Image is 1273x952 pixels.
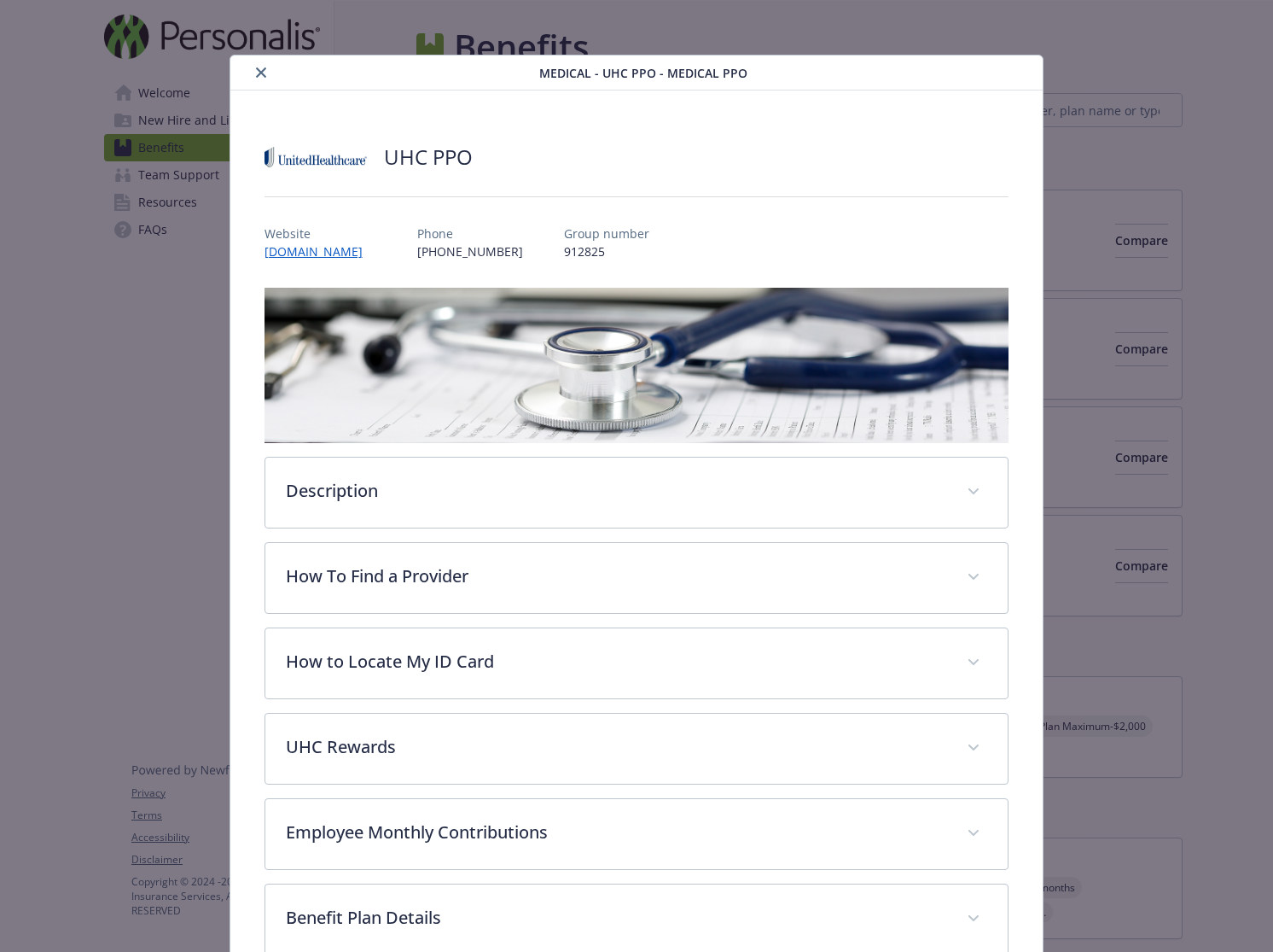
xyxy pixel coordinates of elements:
[265,543,1009,613] div: How To Find a Provider
[286,649,947,675] p: How to Locate My ID Card
[251,62,271,83] button: close
[564,242,649,260] p: 912825
[286,478,947,504] p: Description
[286,564,947,589] p: How To Find a Provider
[539,64,747,82] span: Medical - UHC PPO - Medical PPO
[264,131,367,183] img: United Healthcare Insurance Company
[265,458,1009,528] div: Description
[265,628,1009,698] div: How to Locate My ID Card
[417,242,523,260] p: [PHONE_NUMBER]
[286,820,947,845] p: Employee Monthly Contributions
[286,734,947,760] p: UHC Rewards
[264,288,1009,443] img: banner
[264,243,376,260] a: [DOMAIN_NAME]
[265,799,1009,869] div: Employee Monthly Contributions
[564,225,649,242] p: Group number
[265,714,1009,784] div: UHC Rewards
[417,225,523,242] p: Phone
[264,225,376,242] p: Website
[286,905,947,931] p: Benefit Plan Details
[384,143,473,172] h2: UHC PPO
